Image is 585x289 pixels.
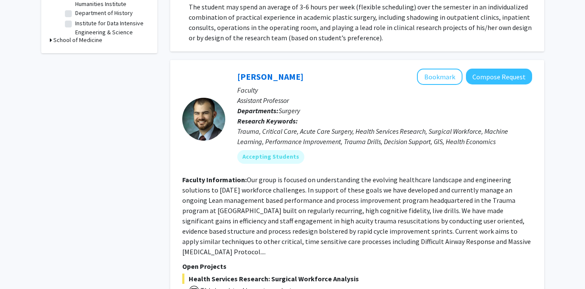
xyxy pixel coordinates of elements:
label: Institute for Data Intensive Engineering & Science (IDIES) [75,19,147,46]
span: Surgery [279,106,300,115]
a: [PERSON_NAME] [237,71,303,82]
b: Faculty Information: [182,175,247,184]
p: Open Projects [182,261,532,271]
h3: School of Medicine [53,36,102,45]
mat-chip: Accepting Students [237,150,304,164]
span: Health Services Research: Surgical Workforce Analysis [182,274,532,284]
span: The student may spend an average of 3-6 hours per week (flexible scheduling) over the semester in... [189,3,532,42]
button: Compose Request to Alistair Kent [466,69,532,84]
p: Assistant Professor [237,95,532,105]
b: Research Keywords: [237,117,298,125]
fg-read-more: Our group is focused on understanding the evolving healthcare landscape and engineering solutions... [182,175,531,256]
p: Faculty [237,85,532,95]
iframe: Chat [6,250,37,283]
div: Trauma, Critical Care, Acute Care Surgery, Health Services Research, Surgical Workforce, Machine ... [237,126,532,147]
b: Departments: [237,106,279,115]
button: Add Alistair Kent to Bookmarks [417,69,462,85]
label: Department of History [75,9,133,18]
